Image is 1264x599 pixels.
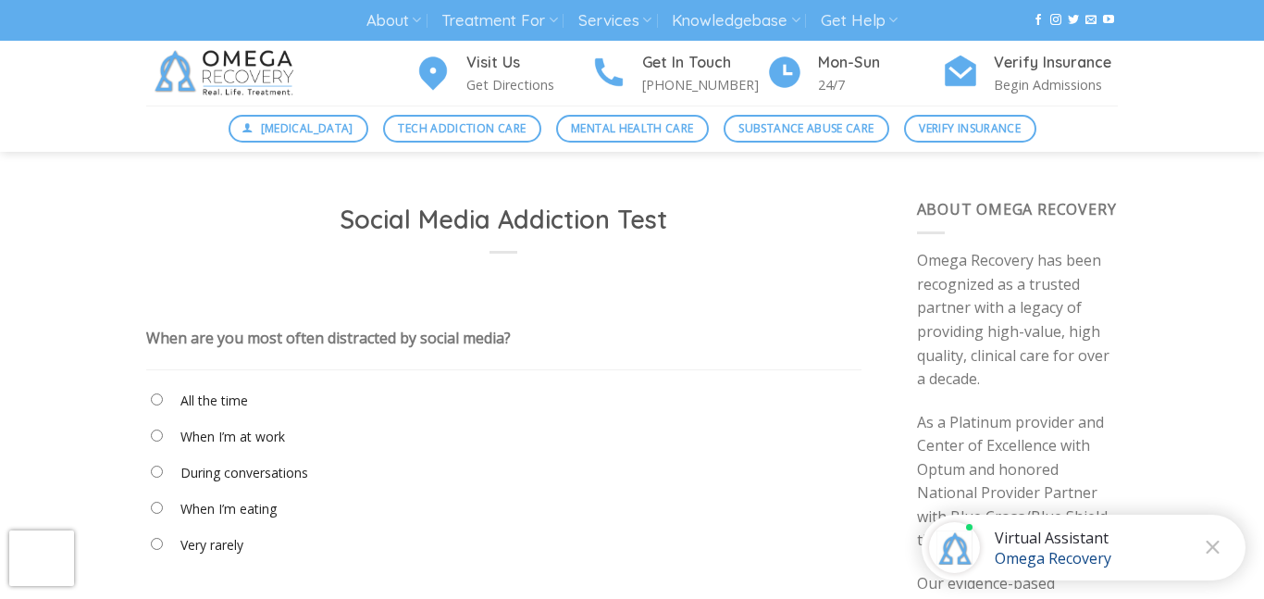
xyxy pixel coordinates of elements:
[415,51,590,96] a: Visit Us Get Directions
[366,4,421,38] a: About
[738,119,874,137] span: Substance Abuse Care
[1050,14,1061,27] a: Follow on Instagram
[821,4,898,38] a: Get Help
[441,4,557,38] a: Treatment For
[1068,14,1079,27] a: Follow on Twitter
[942,51,1118,96] a: Verify Insurance Begin Admissions
[642,51,766,75] h4: Get In Touch
[180,499,277,519] label: When I’m eating
[672,4,799,38] a: Knowledgebase
[818,74,942,95] p: 24/7
[917,411,1119,554] p: As a Platinum provider and Center of Excellence with Optum and honored National Provider Partner ...
[917,199,1117,219] span: About Omega Recovery
[994,51,1118,75] h4: Verify Insurance
[180,391,248,411] label: All the time
[180,535,243,555] label: Very rarely
[146,328,511,348] div: When are you most often distracted by social media?
[261,119,353,137] span: [MEDICAL_DATA]
[642,74,766,95] p: [PHONE_NUMBER]
[919,119,1021,137] span: Verify Insurance
[994,74,1118,95] p: Begin Admissions
[466,51,590,75] h4: Visit Us
[724,115,889,143] a: Substance Abuse Care
[229,115,369,143] a: [MEDICAL_DATA]
[1085,14,1097,27] a: Send us an email
[383,115,541,143] a: Tech Addiction Care
[1033,14,1044,27] a: Follow on Facebook
[180,463,308,483] label: During conversations
[146,41,308,106] img: Omega Recovery
[556,115,709,143] a: Mental Health Care
[578,4,651,38] a: Services
[398,119,526,137] span: Tech Addiction Care
[180,427,285,447] label: When I’m at work
[1103,14,1114,27] a: Follow on YouTube
[466,74,590,95] p: Get Directions
[818,51,942,75] h4: Mon-Sun
[571,119,693,137] span: Mental Health Care
[917,249,1119,392] p: Omega Recovery has been recognized as a trusted partner with a legacy of providing high-value, hi...
[9,530,74,586] iframe: reCAPTCHA
[168,204,839,236] h1: Social Media Addiction Test
[590,51,766,96] a: Get In Touch [PHONE_NUMBER]
[904,115,1036,143] a: Verify Insurance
